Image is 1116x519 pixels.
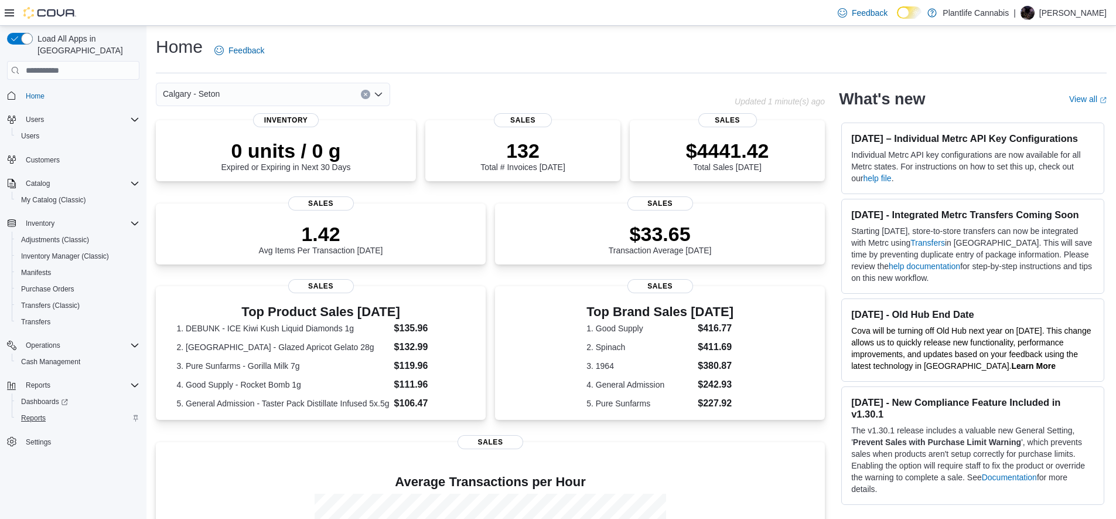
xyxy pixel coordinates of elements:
[910,238,945,247] a: Transfers
[394,340,465,354] dd: $132.99
[21,235,89,245] span: Adjustments (Classic)
[1039,6,1107,20] p: [PERSON_NAME]
[16,249,114,263] a: Inventory Manager (Classic)
[26,437,51,447] span: Settings
[16,395,139,409] span: Dashboards
[16,411,50,425] a: Reports
[1013,6,1016,20] p: |
[21,268,51,277] span: Manifests
[221,139,351,162] p: 0 units / 0 g
[26,341,60,350] span: Operations
[21,435,56,449] a: Settings
[16,298,139,313] span: Transfers (Classic)
[982,473,1037,482] a: Documentation
[586,323,693,334] dt: 1. Good Supply
[627,196,693,211] span: Sales
[210,39,269,62] a: Feedback
[16,411,139,425] span: Reports
[21,153,64,167] a: Customers
[259,222,383,255] div: Avg Items Per Transaction [DATE]
[686,139,769,172] div: Total Sales [DATE]
[12,354,144,370] button: Cash Management
[21,177,139,191] span: Catalog
[21,216,139,230] span: Inventory
[2,175,144,192] button: Catalog
[16,298,84,313] a: Transfers (Classic)
[21,195,86,205] span: My Catalog (Classic)
[394,396,465,411] dd: $106.47
[851,326,1091,371] span: Cova will be turning off Old Hub next year on [DATE]. This change allows us to quickly release ne...
[480,139,565,172] div: Total # Invoices [DATE]
[26,381,50,390] span: Reports
[1100,97,1107,104] svg: External link
[176,305,465,319] h3: Top Product Sales [DATE]
[176,341,389,353] dt: 2. [GEOGRAPHIC_DATA] - Glazed Apricot Gelato 28g
[851,209,1094,221] h3: [DATE] - Integrated Metrc Transfers Coming Soon
[2,151,144,168] button: Customers
[586,360,693,372] dt: 3. 1964
[259,222,383,246] p: 1.42
[165,475,815,489] h4: Average Transactions per Hour
[7,82,139,481] nav: Complex example
[23,7,76,19] img: Cova
[26,115,44,124] span: Users
[851,396,1094,420] h3: [DATE] - New Compliance Feature Included in v1.30.1
[26,155,60,165] span: Customers
[2,433,144,450] button: Settings
[2,337,144,354] button: Operations
[851,308,1094,320] h3: [DATE] - Old Hub End Date
[2,377,144,394] button: Reports
[374,90,383,99] button: Open list of options
[221,139,351,172] div: Expired or Expiring in Next 30 Days
[21,338,65,352] button: Operations
[12,264,144,281] button: Manifests
[494,113,552,127] span: Sales
[21,413,46,423] span: Reports
[16,266,56,280] a: Manifests
[586,341,693,353] dt: 2. Spinach
[16,249,139,263] span: Inventory Manager (Classic)
[176,323,389,334] dt: 1. DEBUNK - ICE Kiwi Kush Liquid Diamonds 1g
[16,193,91,207] a: My Catalog (Classic)
[361,90,370,99] button: Clear input
[21,301,80,310] span: Transfers (Classic)
[943,6,1009,20] p: Plantlife Cannabis
[1021,6,1035,20] div: Jenn Armitage
[851,133,1094,144] h3: [DATE] – Individual Metrc API Key Configurations
[33,33,139,56] span: Load All Apps in [GEOGRAPHIC_DATA]
[1069,94,1107,104] a: View allExternal link
[288,279,354,293] span: Sales
[16,129,139,143] span: Users
[586,398,693,409] dt: 5. Pure Sunfarms
[176,379,389,391] dt: 4. Good Supply - Rocket Bomb 1g
[16,355,139,369] span: Cash Management
[698,396,733,411] dd: $227.92
[839,90,925,108] h2: What's new
[16,233,94,247] a: Adjustments (Classic)
[889,262,960,271] a: help documentation
[163,87,220,101] span: Calgary - Seton
[21,357,80,367] span: Cash Management
[26,91,45,101] span: Home
[2,111,144,128] button: Users
[863,174,891,183] a: help file
[394,321,465,335] dd: $135.96
[851,149,1094,184] p: Individual Metrc API key configurations are now available for all Metrc states. For instructions ...
[21,152,139,167] span: Customers
[21,435,139,449] span: Settings
[21,317,50,327] span: Transfers
[12,192,144,208] button: My Catalog (Classic)
[228,45,264,56] span: Feedback
[851,425,1094,495] p: The v1.30.1 release includes a valuable new General Setting, ' ', which prevents sales when produ...
[833,1,892,25] a: Feedback
[16,266,139,280] span: Manifests
[480,139,565,162] p: 132
[1012,361,1056,371] strong: Learn More
[288,196,354,211] span: Sales
[12,410,144,426] button: Reports
[12,394,144,410] a: Dashboards
[156,35,203,59] h1: Home
[12,297,144,314] button: Transfers (Classic)
[21,131,39,141] span: Users
[16,315,139,329] span: Transfers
